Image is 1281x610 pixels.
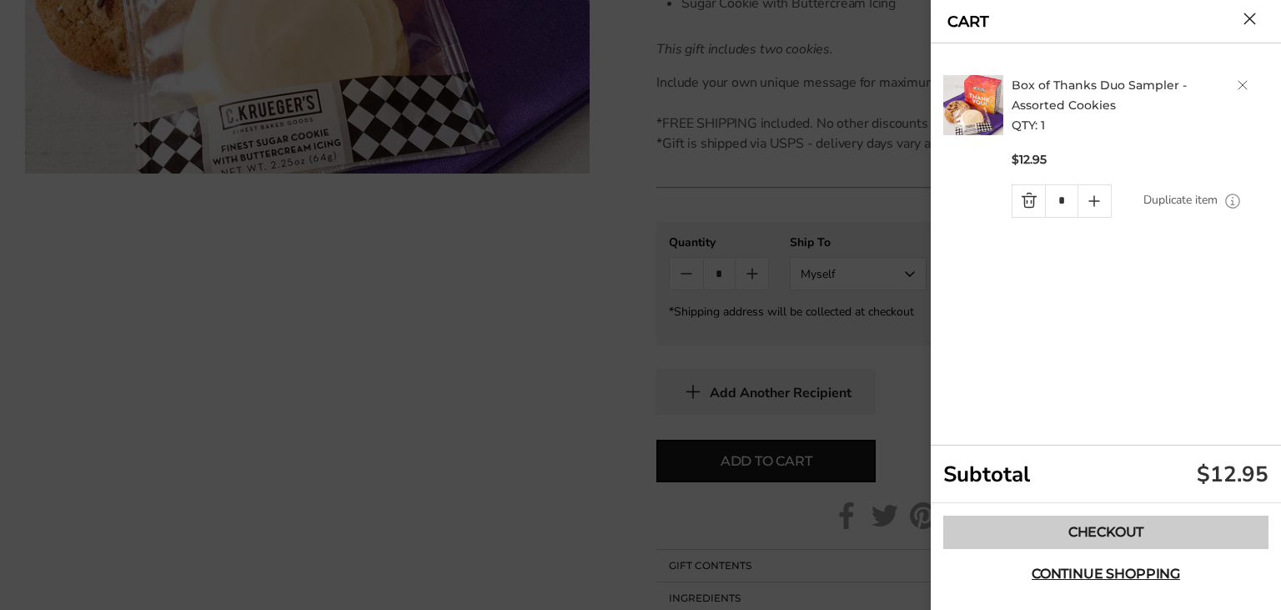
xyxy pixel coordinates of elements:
a: Checkout [943,516,1268,549]
a: Delete product [1238,80,1248,90]
div: Subtotal [931,446,1281,503]
iframe: Sign Up via Text for Offers [13,547,173,597]
button: Close cart [1243,13,1256,25]
a: Quantity minus button [1012,185,1045,217]
a: Duplicate item [1143,191,1218,209]
h2: QTY: 1 [1012,75,1273,135]
div: $12.95 [1197,460,1268,489]
input: Quantity Input [1045,185,1078,217]
img: C. Krueger's. image [943,75,1003,135]
span: $12.95 [1012,152,1047,168]
a: CART [947,14,989,29]
span: Continue shopping [1032,567,1180,581]
a: Box of Thanks Duo Sampler - Assorted Cookies [1012,78,1187,113]
a: Quantity plus button [1078,185,1111,217]
button: Continue shopping [943,557,1268,591]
